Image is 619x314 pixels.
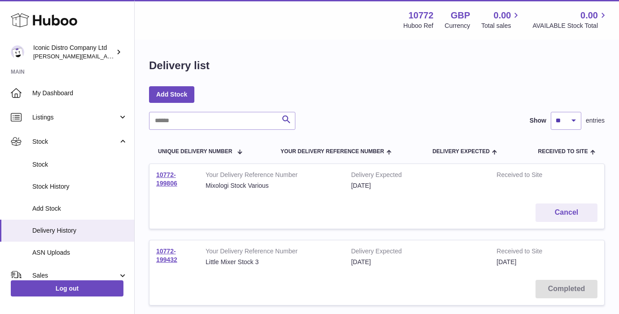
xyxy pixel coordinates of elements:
[530,116,546,125] label: Show
[445,22,470,30] div: Currency
[32,182,127,191] span: Stock History
[32,113,118,122] span: Listings
[32,248,127,257] span: ASN Uploads
[32,271,118,280] span: Sales
[532,9,608,30] a: 0.00 AVAILABLE Stock Total
[206,181,338,190] div: Mixologi Stock Various
[32,226,127,235] span: Delivery History
[532,22,608,30] span: AVAILABLE Stock Total
[351,247,483,258] strong: Delivery Expected
[281,149,384,155] span: Your Delivery Reference Number
[586,116,605,125] span: entries
[11,45,24,59] img: paul@iconicdistro.com
[32,204,127,213] span: Add Stock
[432,149,489,155] span: Delivery Expected
[481,9,521,30] a: 0.00 Total sales
[404,22,434,30] div: Huboo Ref
[496,247,565,258] strong: Received to Site
[32,89,127,97] span: My Dashboard
[206,171,338,181] strong: Your Delivery Reference Number
[158,149,232,155] span: Unique Delivery Number
[149,58,210,73] h1: Delivery list
[149,86,194,102] a: Add Stock
[33,44,114,61] div: Iconic Distro Company Ltd
[451,9,470,22] strong: GBP
[206,258,338,266] div: Little Mixer Stock 3
[481,22,521,30] span: Total sales
[536,203,597,222] button: Cancel
[494,9,511,22] span: 0.00
[11,280,123,296] a: Log out
[156,248,177,263] a: 10772-199432
[156,171,177,187] a: 10772-199806
[580,9,598,22] span: 0.00
[351,171,483,181] strong: Delivery Expected
[206,247,338,258] strong: Your Delivery Reference Number
[496,171,565,181] strong: Received to Site
[351,258,483,266] div: [DATE]
[408,9,434,22] strong: 10772
[33,53,180,60] span: [PERSON_NAME][EMAIL_ADDRESS][DOMAIN_NAME]
[538,149,588,155] span: Received to Site
[32,137,118,146] span: Stock
[32,160,127,169] span: Stock
[496,258,516,265] span: [DATE]
[351,181,483,190] div: [DATE]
